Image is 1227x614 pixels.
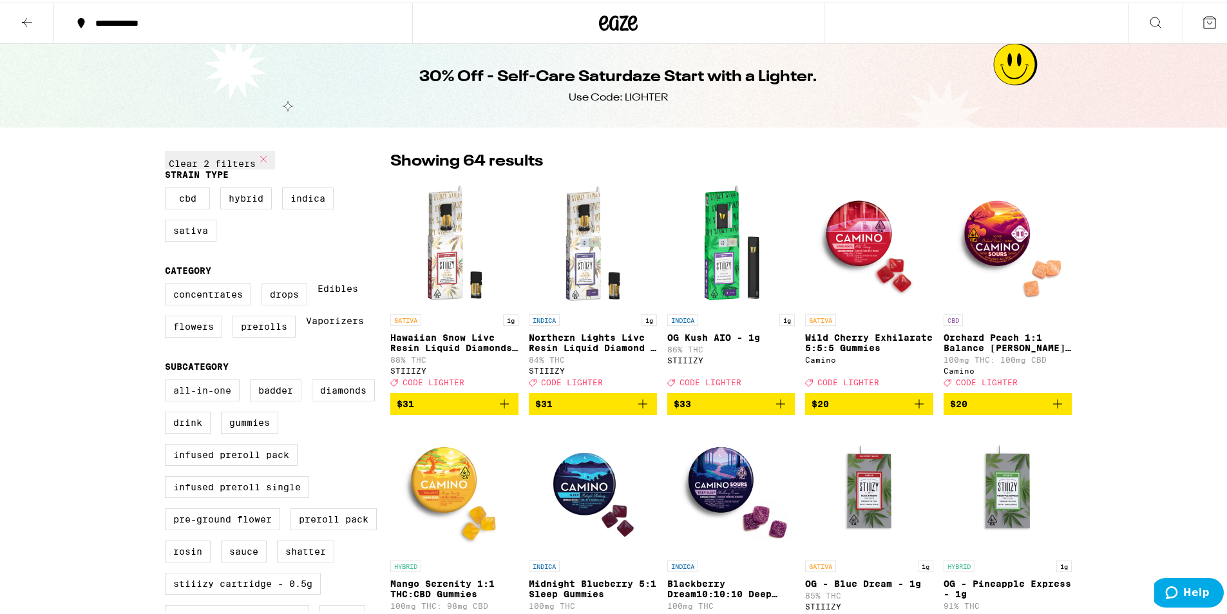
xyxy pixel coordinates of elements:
[667,423,795,552] img: Camino - Blackberry Dream10:10:10 Deep Sleep Gummies
[390,576,518,597] p: Mango Serenity 1:1 THC:CBD Gummies
[667,576,795,597] p: Blackberry Dream10:10:10 Deep Sleep Gummies
[667,330,795,340] p: OG Kush AIO - 1g
[165,409,211,431] label: Drink
[674,396,691,407] span: $33
[233,313,296,335] label: Prerolls
[667,558,698,570] p: INDICA
[165,506,280,528] label: Pre-ground Flower
[419,64,817,86] h1: 30% Off - Self-Care Saturdaze Start with a Lighter.
[950,396,967,407] span: $20
[805,576,933,586] p: OG - Blue Dream - 1g
[221,409,278,431] label: Gummies
[220,185,272,207] label: Hybrid
[805,600,933,608] div: STIIIZY
[390,330,518,350] p: Hawaiian Snow Live Resin Liquid Diamonds - 1g
[805,177,933,305] img: Camino - Wild Cherry Exhilarate 5:5:5 Gummies
[944,576,1072,597] p: OG - Pineapple Express - 1g
[529,558,560,570] p: INDICA
[944,364,1072,372] div: Camino
[918,558,933,570] p: 1g
[165,359,229,369] legend: Subcategory
[944,599,1072,608] p: 91% THC
[817,376,879,384] span: CODE LIGHTER
[805,177,933,390] a: Open page for Wild Cherry Exhilarate 5:5:5 Gummies from Camino
[944,330,1072,350] p: Orchard Peach 1:1 Balance [PERSON_NAME] Gummies
[805,312,836,323] p: SATIVA
[165,474,309,495] label: Infused Preroll Single
[165,217,216,239] label: Sativa
[390,177,518,305] img: STIIIZY - Hawaiian Snow Live Resin Liquid Diamonds - 1g
[944,390,1072,412] button: Add to bag
[165,148,275,167] button: Clear 2 filters
[397,396,414,407] span: $31
[642,312,657,323] p: 1g
[667,354,795,362] div: STIIIZY
[165,185,210,207] label: CBD
[956,376,1018,384] span: CODE LIGHTER
[262,281,307,303] label: Drops
[390,177,518,390] a: Open page for Hawaiian Snow Live Resin Liquid Diamonds - 1g from STIIIZY
[535,396,553,407] span: $31
[390,390,518,412] button: Add to bag
[1056,558,1072,570] p: 1g
[250,377,301,399] label: Badder
[944,177,1072,390] a: Open page for Orchard Peach 1:1 Balance Sours Gummies from Camino
[667,312,698,323] p: INDICA
[165,313,222,335] label: Flowers
[165,167,229,177] legend: Strain Type
[667,390,795,412] button: Add to bag
[805,353,933,361] div: Camino
[812,396,829,407] span: $20
[779,312,795,323] p: 1g
[805,330,933,350] p: Wild Cherry Exhilarate 5:5:5 Gummies
[529,599,657,608] p: 100mg THC
[667,177,795,305] img: STIIIZY - OG Kush AIO - 1g
[529,423,657,552] img: Camino - Midnight Blueberry 5:1 Sleep Gummies
[667,599,795,608] p: 100mg THC
[165,441,298,463] label: Infused Preroll Pack
[221,538,267,560] label: Sauce
[318,281,358,303] label: Edibles
[529,390,657,412] button: Add to bag
[529,312,560,323] p: INDICA
[165,281,251,303] label: Concentrates
[312,377,375,399] label: Diamonds
[390,364,518,372] div: STIIIZY
[805,558,836,570] p: SATIVA
[277,538,334,560] label: Shatter
[165,377,240,399] label: All-In-One
[1154,575,1224,608] iframe: Opens a widget where you can find more information
[805,390,933,412] button: Add to bag
[165,570,321,592] label: STIIIZY Cartridge - 0.5g
[667,177,795,390] a: Open page for OG Kush AIO - 1g from STIIIZY
[944,558,975,570] p: HYBRID
[529,364,657,372] div: STIIIZY
[165,538,211,560] label: Rosin
[282,185,334,207] label: Indica
[529,177,657,305] img: STIIIZY - Northern Lights Live Resin Liquid Diamond - 1g
[944,423,1072,552] img: STIIIZY - OG - Pineapple Express - 1g
[390,599,518,608] p: 100mg THC: 98mg CBD
[805,589,933,597] p: 85% THC
[944,353,1072,361] p: 100mg THC: 100mg CBD
[805,423,933,552] img: STIIIZY - OG - Blue Dream - 1g
[944,312,963,323] p: CBD
[390,353,518,361] p: 88% THC
[529,353,657,361] p: 84% THC
[569,88,668,102] div: Use Code: LIGHTER
[290,506,377,528] label: Preroll Pack
[390,558,421,570] p: HYBRID
[944,177,1072,305] img: Camino - Orchard Peach 1:1 Balance Sours Gummies
[306,313,364,335] label: Vaporizers
[529,576,657,597] p: Midnight Blueberry 5:1 Sleep Gummies
[390,312,421,323] p: SATIVA
[529,330,657,350] p: Northern Lights Live Resin Liquid Diamond - 1g
[529,177,657,390] a: Open page for Northern Lights Live Resin Liquid Diamond - 1g from STIIIZY
[680,376,741,384] span: CODE LIGHTER
[390,148,543,170] p: Showing 64 results
[403,376,464,384] span: CODE LIGHTER
[541,376,603,384] span: CODE LIGHTER
[390,423,518,552] img: Camino - Mango Serenity 1:1 THC:CBD Gummies
[503,312,518,323] p: 1g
